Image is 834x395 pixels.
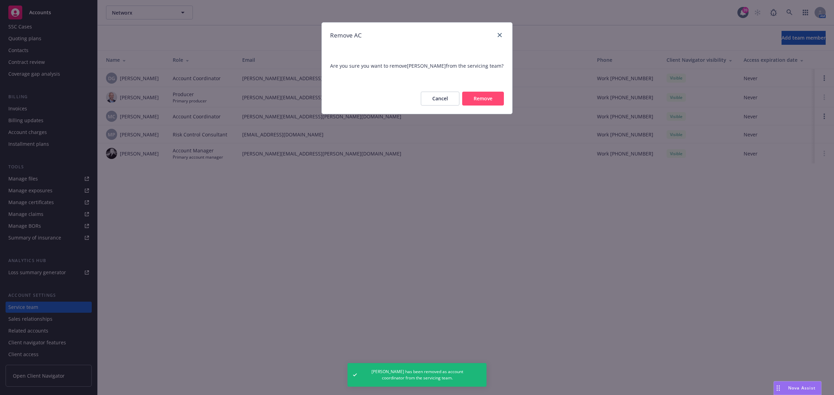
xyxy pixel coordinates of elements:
button: Remove [462,92,504,106]
h1: Remove AC [330,31,362,40]
a: close [496,31,504,39]
span: Are you sure you want to remove [PERSON_NAME] from the servicing team? [330,62,504,69]
span: Nova Assist [788,385,816,391]
button: Cancel [421,92,459,106]
div: Drag to move [774,381,783,395]
span: [PERSON_NAME] has been removed as account coordinator from the servicing team. [362,369,473,381]
button: Nova Assist [774,381,821,395]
